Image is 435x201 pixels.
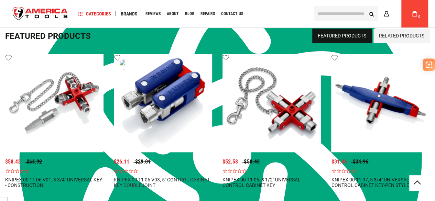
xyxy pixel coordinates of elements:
a: Featured Products [312,29,372,43]
a: KNIPEX 00 11 06 V03, 5" CONTROL CABINET KEY DOUBLEJOINT [114,177,212,188]
span: Blog [185,12,194,16]
span: Rated 0.0 out of 5 stars 0 reviews [331,168,429,174]
span: Rated 0.0 out of 5 stars 0 reviews [222,168,321,174]
a: Reviews [142,9,164,19]
span: Categories [78,11,111,16]
a: KNIPEX 00 11 07, 5 3/4" UNIVERSAL CONTROL CABINET KEY-PEN STYLE [331,177,429,188]
a: store logo [7,1,74,27]
span: Repairs [200,12,215,16]
a: KNIPEX 00 11 06, 3 1/2" UNIVERSAL CONTROL CABINET KEY [222,177,321,188]
span: Brands [121,11,138,16]
img: upload-icon.svg [119,59,129,69]
span: $26.11 [114,158,129,165]
h2: featured products [5,32,430,40]
a: Contact Us [218,9,246,19]
span: $58.43 [5,158,21,165]
span: $29.01 [135,158,151,165]
img: America Tools [7,1,74,27]
a: Brands [118,9,141,19]
a: KNIPEX 00 11 06 V01, 3 3/4" UNIVERSAL KEY - CONSTRUCTION [5,177,104,188]
span: $31.46 [331,158,347,165]
span: $34.96 [352,158,368,165]
a: About [164,9,182,19]
span: $58.43 [244,158,259,165]
div: Alibaba Image Search [119,59,129,69]
a: Categories [75,9,114,19]
span: Contact Us [221,12,243,16]
span: Reviews [145,12,161,16]
span: $52.58 [222,158,238,165]
span: 0 [418,15,420,19]
span: $64.92 [26,158,42,165]
button: Search [365,7,378,20]
a: Blog [182,9,197,19]
span: Rated 0.0 out of 5 stars 0 reviews [5,168,104,174]
span: Rated 0.0 out of 5 stars 0 reviews [114,168,212,174]
a: Related products [373,29,430,43]
span: About [167,12,179,16]
a: Repairs [197,9,218,19]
